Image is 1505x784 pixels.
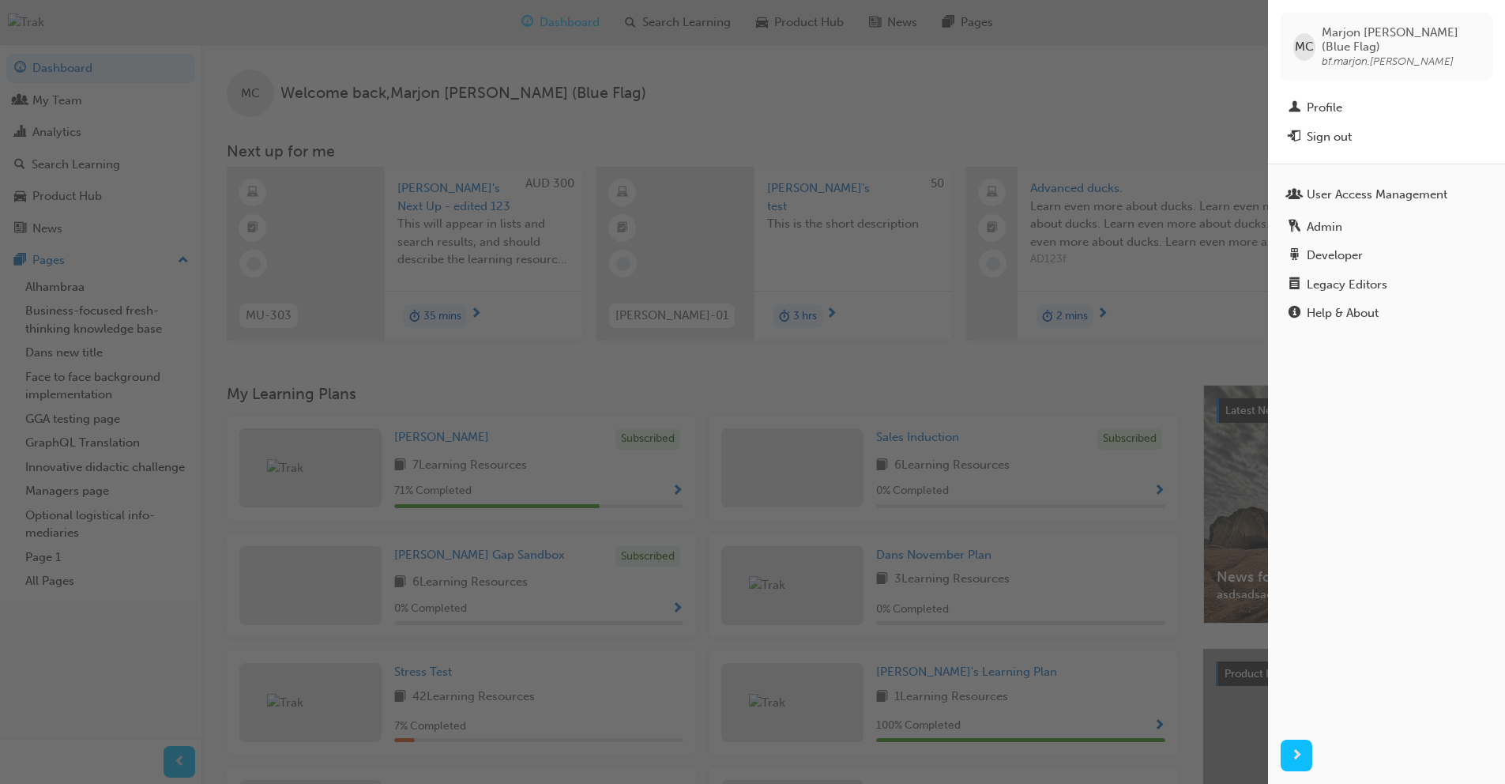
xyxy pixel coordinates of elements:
[1291,746,1303,766] span: next-icon
[1307,304,1379,322] div: Help & About
[1307,218,1342,236] div: Admin
[1295,38,1314,56] span: MC
[1289,188,1300,202] span: usergroup-icon
[1289,220,1300,235] span: keys-icon
[1307,247,1363,265] div: Developer
[1281,213,1492,242] a: Admin
[1307,99,1342,117] div: Profile
[1307,128,1352,146] div: Sign out
[1289,101,1300,115] span: man-icon
[1289,307,1300,321] span: info-icon
[1281,122,1492,152] button: Sign out
[1289,249,1300,263] span: robot-icon
[1281,299,1492,328] a: Help & About
[1281,241,1492,270] a: Developer
[1307,276,1387,294] div: Legacy Editors
[1281,180,1492,209] a: User Access Management
[1281,270,1492,300] a: Legacy Editors
[1289,278,1300,292] span: notepad-icon
[1322,55,1454,68] span: bf.marjon.[PERSON_NAME]
[1322,25,1480,54] span: Marjon [PERSON_NAME] (Blue Flag)
[1289,130,1300,145] span: exit-icon
[1281,93,1492,122] a: Profile
[1307,186,1447,204] div: User Access Management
